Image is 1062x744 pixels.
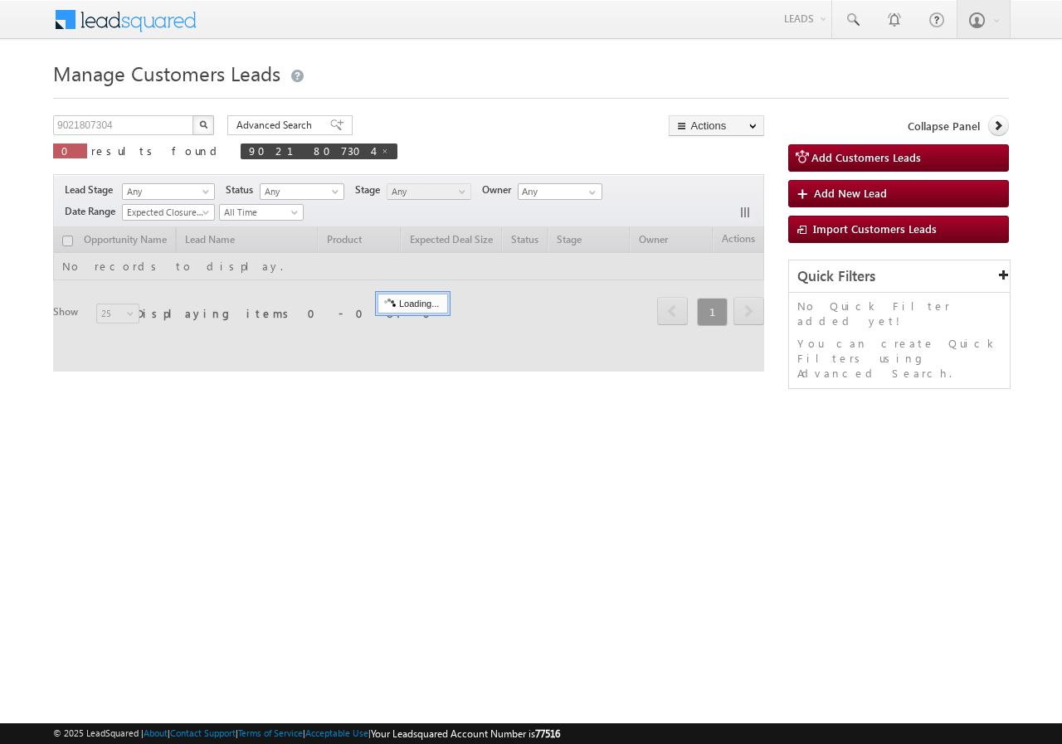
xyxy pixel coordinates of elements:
[123,205,209,220] span: Expected Closure Date
[797,336,1001,381] p: You can create Quick Filters using Advanced Search.
[238,727,303,738] a: Terms of Service
[53,726,560,742] span: © 2025 LeadSquared | | | | |
[122,204,215,221] a: Expected Closure Date
[371,727,560,740] span: Your Leadsquared Account Number is
[91,143,223,158] span: results found
[144,727,168,738] a: About
[811,150,921,164] span: Add Customers Leads
[226,182,260,197] span: Status
[65,204,122,219] span: Date Range
[482,182,518,197] span: Owner
[669,115,764,136] button: Actions
[61,143,79,158] span: 0
[518,183,602,200] input: Type to Search
[908,119,980,134] span: Collapse Panel
[305,727,368,738] a: Acceptable Use
[814,186,887,200] span: Add New Lead
[219,204,304,221] a: All Time
[813,221,937,236] span: Import Customers Leads
[378,294,448,314] div: Loading...
[123,184,209,199] span: Any
[260,183,344,200] a: Any
[170,727,236,738] a: Contact Support
[199,120,207,129] img: Search
[53,60,280,86] span: Manage Customers Leads
[236,118,317,133] span: Advanced Search
[387,183,471,200] a: Any
[535,727,560,740] span: 77516
[580,184,601,201] a: Show All Items
[789,260,1010,293] div: Quick Filters
[220,205,299,220] span: All Time
[65,182,119,197] span: Lead Stage
[387,184,466,199] span: Any
[249,143,373,158] span: 9021807304
[122,183,215,200] a: Any
[797,299,1001,328] p: No Quick Filter added yet!
[261,184,339,199] span: Any
[355,182,387,197] span: Stage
